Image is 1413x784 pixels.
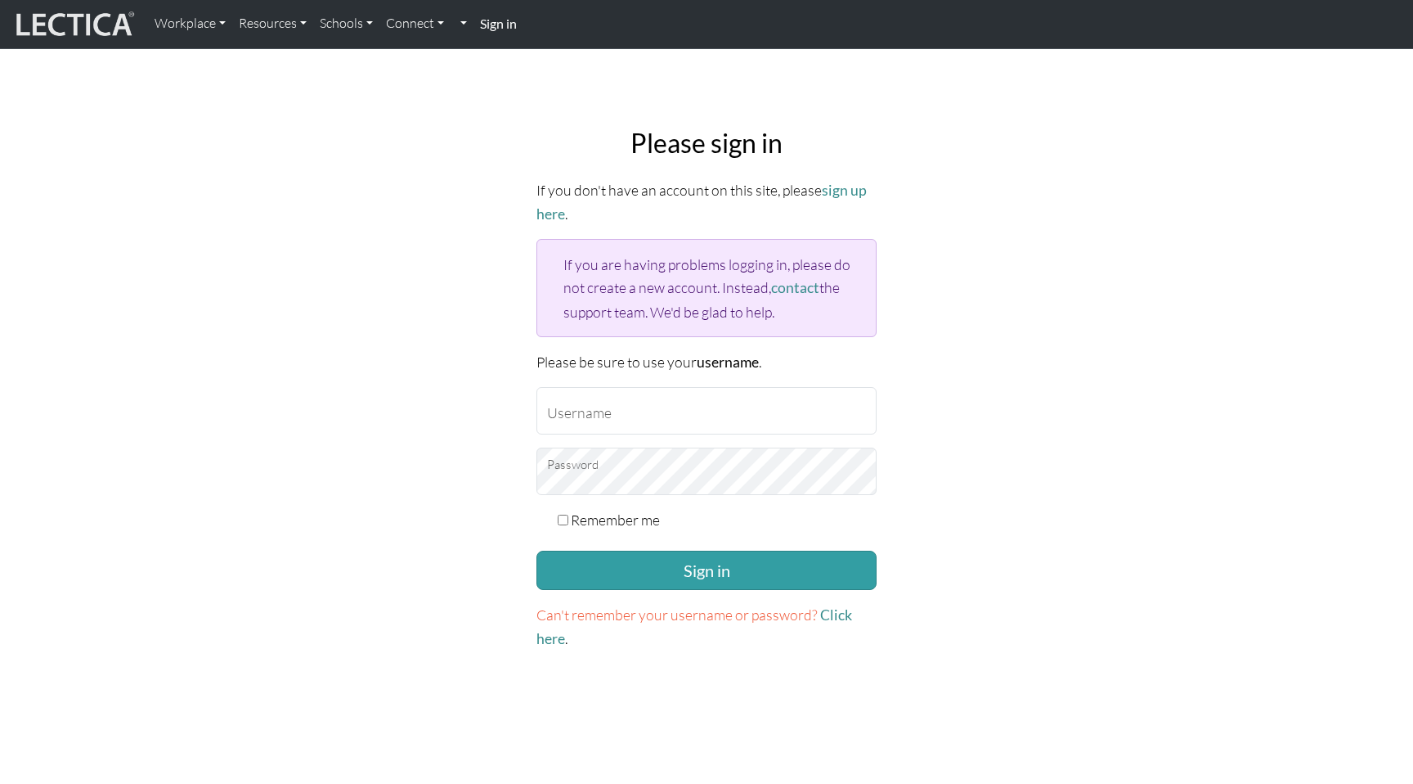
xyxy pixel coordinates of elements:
[536,239,877,336] div: If you are having problems logging in, please do not create a new account. Instead, the support t...
[571,508,660,531] label: Remember me
[536,603,877,651] p: .
[771,279,819,296] a: contact
[379,7,451,41] a: Connect
[536,128,877,159] h2: Please sign in
[536,606,818,624] span: Can't remember your username or password?
[697,354,759,371] strong: username
[12,9,135,40] img: lecticalive
[473,7,523,42] a: Sign in
[536,387,877,435] input: Username
[536,350,877,374] p: Please be sure to use your .
[536,551,877,590] button: Sign in
[313,7,379,41] a: Schools
[480,16,517,31] strong: Sign in
[536,178,877,226] p: If you don't have an account on this site, please .
[232,7,313,41] a: Resources
[148,7,232,41] a: Workplace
